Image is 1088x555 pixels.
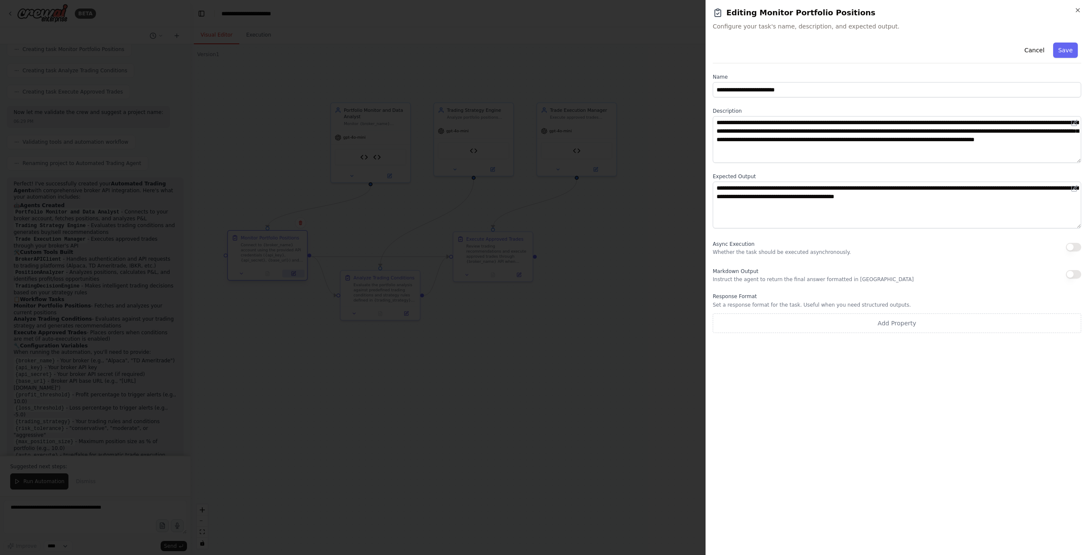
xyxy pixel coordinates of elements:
h2: Editing Monitor Portfolio Positions [713,7,1081,19]
label: Expected Output [713,173,1081,180]
button: Open in editor [1069,183,1079,194]
label: Description [713,108,1081,114]
span: Configure your task's name, description, and expected output. [713,22,1081,31]
button: Add Property [713,313,1081,333]
span: Async Execution [713,241,754,247]
button: Save [1053,43,1078,58]
span: Markdown Output [713,268,758,274]
button: Open in editor [1069,118,1079,128]
p: Set a response format for the task. Useful when you need structured outputs. [713,302,1081,308]
button: Cancel [1019,43,1049,58]
p: Whether the task should be executed asynchronously. [713,249,851,256]
p: Instruct the agent to return the final answer formatted in [GEOGRAPHIC_DATA] [713,276,914,283]
label: Name [713,74,1081,80]
label: Response Format [713,293,1081,300]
